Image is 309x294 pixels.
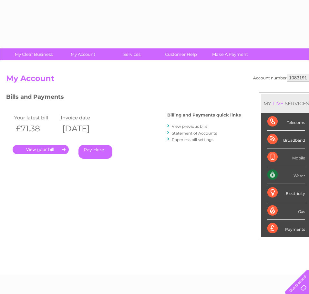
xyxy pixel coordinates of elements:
a: View previous bills [172,124,207,129]
a: Services [105,48,159,60]
div: Mobile [267,148,305,166]
td: Your latest bill [13,113,59,122]
h3: Bills and Payments [6,92,241,104]
div: Payments [267,220,305,237]
a: My Clear Business [7,48,60,60]
div: Telecoms [267,113,305,131]
td: Invoice date [59,113,106,122]
a: Statement of Accounts [172,131,217,136]
h4: Billing and Payments quick links [167,113,241,117]
a: Pay Here [78,145,112,159]
a: Make A Payment [203,48,257,60]
th: £71.38 [13,122,59,135]
a: Customer Help [154,48,208,60]
th: [DATE] [59,122,106,135]
div: Gas [267,202,305,220]
div: Electricity [267,184,305,202]
div: LIVE [271,100,285,106]
div: Water [267,166,305,184]
a: My Account [56,48,109,60]
a: Paperless bill settings [172,137,213,142]
a: . [13,145,69,154]
div: Broadband [267,131,305,148]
